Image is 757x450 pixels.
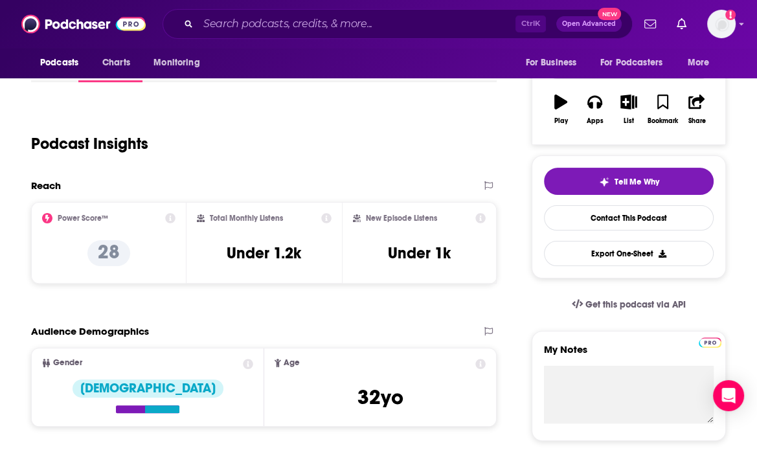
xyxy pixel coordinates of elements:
[227,243,301,263] h3: Under 1.2k
[646,86,679,133] button: Bookmark
[210,214,283,223] h2: Total Monthly Listens
[198,14,515,34] input: Search podcasts, credits, & more...
[554,117,568,125] div: Play
[31,134,148,153] h1: Podcast Insights
[87,240,130,266] p: 28
[366,214,437,223] h2: New Episode Listens
[585,299,686,310] span: Get this podcast via API
[680,86,714,133] button: Share
[561,289,696,321] a: Get this podcast via API
[578,86,611,133] button: Apps
[612,86,646,133] button: List
[707,10,736,38] span: Logged in as BKusilek
[357,385,403,410] span: 32 yo
[592,51,681,75] button: open menu
[53,359,82,367] span: Gender
[699,337,721,348] img: Podchaser Pro
[562,21,616,27] span: Open Advanced
[544,86,578,133] button: Play
[707,10,736,38] button: Show profile menu
[525,54,576,72] span: For Business
[153,54,199,72] span: Monitoring
[556,16,622,32] button: Open AdvancedNew
[600,54,662,72] span: For Podcasters
[707,10,736,38] img: User Profile
[31,51,95,75] button: open menu
[688,54,710,72] span: More
[21,12,146,36] img: Podchaser - Follow, Share and Rate Podcasts
[599,177,609,187] img: tell me why sparkle
[515,16,546,32] span: Ctrl K
[40,54,78,72] span: Podcasts
[163,9,633,39] div: Search podcasts, credits, & more...
[648,117,678,125] div: Bookmark
[544,241,714,266] button: Export One-Sheet
[544,343,714,366] label: My Notes
[598,8,621,20] span: New
[624,117,634,125] div: List
[94,51,138,75] a: Charts
[144,51,216,75] button: open menu
[73,379,223,398] div: [DEMOGRAPHIC_DATA]
[388,243,451,263] h3: Under 1k
[516,51,593,75] button: open menu
[544,168,714,195] button: tell me why sparkleTell Me Why
[544,205,714,231] a: Contact This Podcast
[672,13,692,35] a: Show notifications dropdown
[31,179,61,192] h2: Reach
[725,10,736,20] svg: Add a profile image
[615,177,659,187] span: Tell Me Why
[688,117,705,125] div: Share
[679,51,726,75] button: open menu
[639,13,661,35] a: Show notifications dropdown
[587,117,604,125] div: Apps
[713,380,744,411] div: Open Intercom Messenger
[31,325,149,337] h2: Audience Demographics
[58,214,108,223] h2: Power Score™
[699,335,721,348] a: Pro website
[102,54,130,72] span: Charts
[284,359,300,367] span: Age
